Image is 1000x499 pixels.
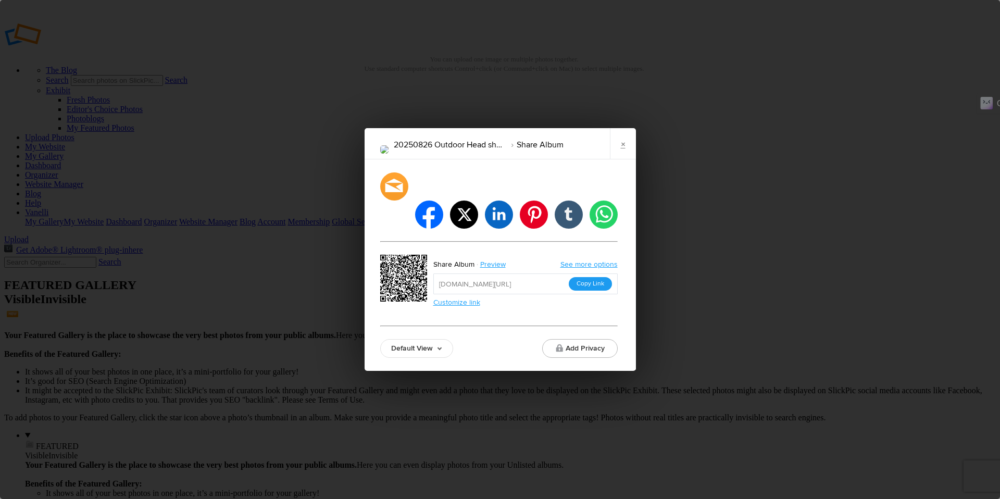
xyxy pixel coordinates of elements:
button: Add Privacy [542,339,618,358]
a: Customize link [433,298,480,307]
a: Default View [380,339,453,358]
img: Morgan_Amick_6198_1.png [380,145,389,154]
li: whatsapp [590,201,618,229]
div: https://gallery.vanelliandfriends.com/share/ZMyQzNQyNkZN4k/albums/20250826-Outdoor-Head-Shots/?pr... [380,255,430,305]
a: See more options [560,260,618,269]
button: Copy Link [569,277,612,291]
div: Share Album [433,258,474,271]
li: tumblr [555,201,583,229]
a: × [610,128,636,159]
li: pinterest [520,201,548,229]
a: Preview [474,258,514,271]
li: twitter [450,201,478,229]
li: 20250826 Outdoor Head shots [394,136,505,154]
li: linkedin [485,201,513,229]
li: Share Album [505,136,564,154]
li: facebook [415,201,443,229]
